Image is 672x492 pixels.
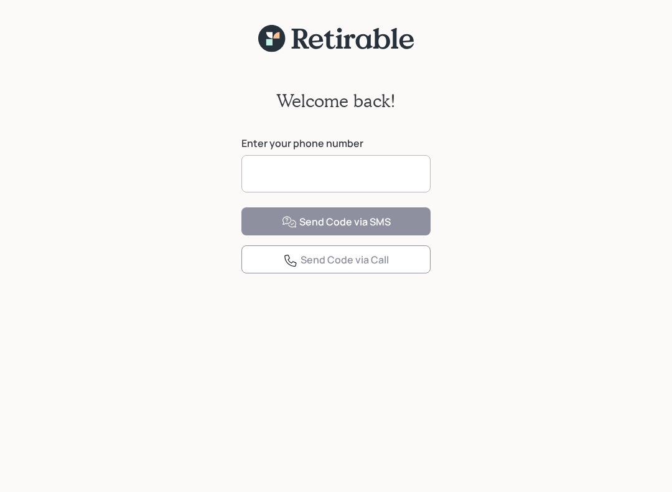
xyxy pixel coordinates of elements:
h2: Welcome back! [276,90,396,111]
button: Send Code via Call [241,245,431,273]
div: Send Code via Call [283,253,389,268]
label: Enter your phone number [241,136,431,150]
div: Send Code via SMS [282,215,391,230]
button: Send Code via SMS [241,207,431,235]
